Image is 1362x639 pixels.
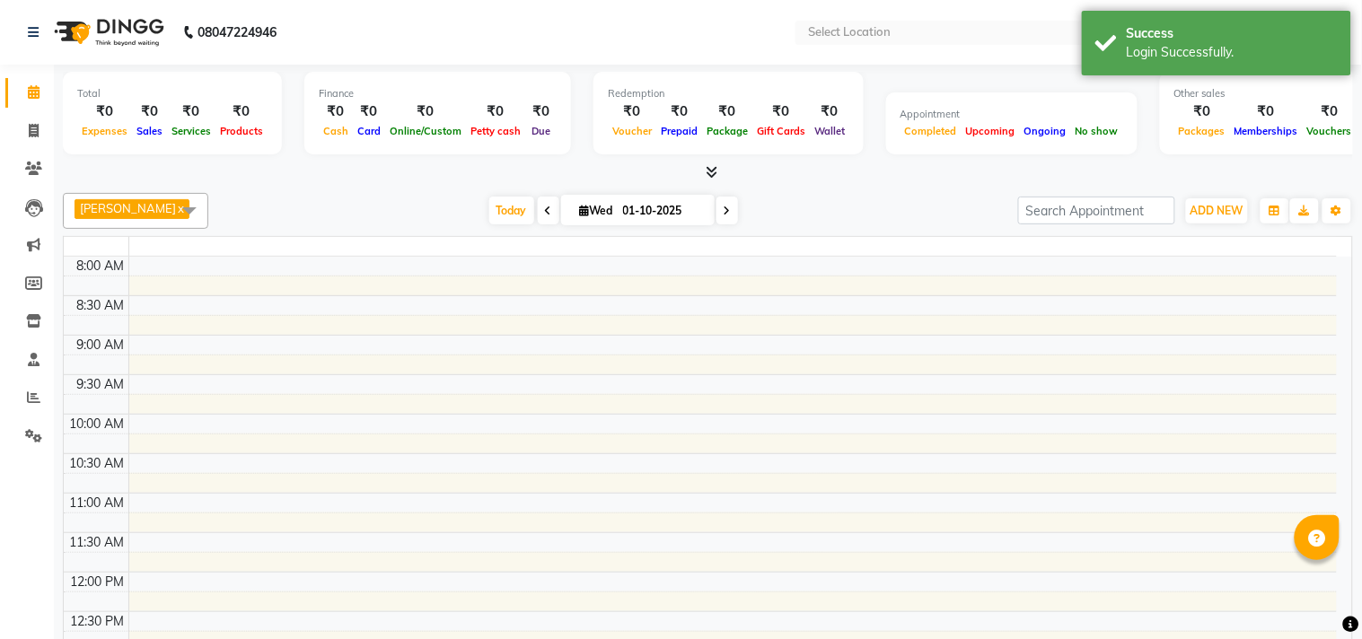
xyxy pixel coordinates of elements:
div: ₹0 [608,101,656,122]
div: 12:30 PM [67,612,128,631]
span: Card [353,125,385,137]
div: Appointment [901,107,1123,122]
span: Ongoing [1020,125,1071,137]
span: Vouchers [1303,125,1357,137]
span: Products [215,125,268,137]
span: Services [167,125,215,137]
div: ₹0 [810,101,849,122]
div: ₹0 [385,101,466,122]
div: Finance [319,86,557,101]
span: Today [489,197,534,224]
div: Total [77,86,268,101]
span: Petty cash [466,125,525,137]
input: 2025-10-01 [618,197,707,224]
div: Success [1127,24,1338,43]
span: Cash [319,125,353,137]
div: 8:00 AM [74,257,128,276]
div: ₹0 [1303,101,1357,122]
div: 10:00 AM [66,415,128,433]
span: Expenses [77,125,132,137]
div: Select Location [808,23,891,41]
div: ₹0 [132,101,167,122]
div: Redemption [608,86,849,101]
div: ₹0 [466,101,525,122]
b: 08047224946 [198,7,277,57]
input: Search Appointment [1018,197,1175,224]
div: ₹0 [752,101,810,122]
span: No show [1071,125,1123,137]
div: ₹0 [525,101,557,122]
div: Login Successfully. [1127,43,1338,62]
div: ₹0 [77,101,132,122]
span: Wed [576,204,618,217]
span: Sales [132,125,167,137]
img: logo [46,7,169,57]
span: Completed [901,125,962,137]
span: Prepaid [656,125,702,137]
div: 9:00 AM [74,336,128,355]
span: Package [702,125,752,137]
div: ₹0 [319,101,353,122]
div: ₹0 [656,101,702,122]
span: Memberships [1230,125,1303,137]
span: Voucher [608,125,656,137]
button: ADD NEW [1186,198,1248,223]
div: 8:30 AM [74,296,128,315]
span: Wallet [810,125,849,137]
div: 10:30 AM [66,454,128,473]
span: Packages [1174,125,1230,137]
span: Due [527,125,555,137]
span: Online/Custom [385,125,466,137]
div: ₹0 [702,101,752,122]
div: 11:00 AM [66,494,128,512]
div: ₹0 [1174,101,1230,122]
div: ₹0 [1230,101,1303,122]
div: ₹0 [215,101,268,122]
span: Gift Cards [752,125,810,137]
span: Upcoming [962,125,1020,137]
div: 12:00 PM [67,573,128,591]
div: ₹0 [167,101,215,122]
span: [PERSON_NAME] [80,201,176,215]
span: ADD NEW [1191,204,1243,217]
div: 9:30 AM [74,375,128,394]
div: 11:30 AM [66,533,128,552]
div: ₹0 [353,101,385,122]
